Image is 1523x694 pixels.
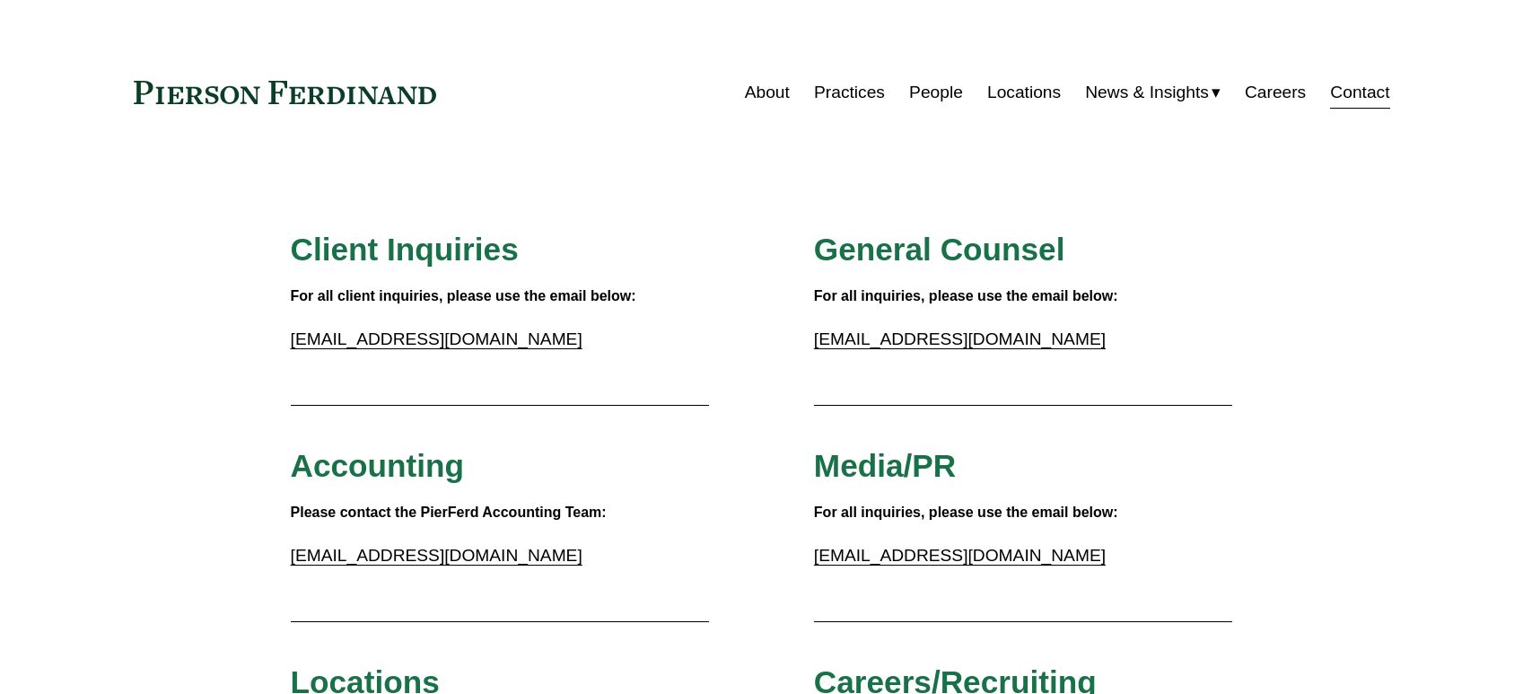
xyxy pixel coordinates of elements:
[291,288,636,303] strong: For all client inquiries, please use the email below:
[1330,75,1389,110] a: Contact
[291,505,607,520] strong: Please contact the PierFerd Accounting Team:
[814,505,1118,520] strong: For all inquiries, please use the email below:
[1085,75,1221,110] a: folder dropdown
[814,75,885,110] a: Practices
[1245,75,1306,110] a: Careers
[987,75,1061,110] a: Locations
[291,329,582,348] a: [EMAIL_ADDRESS][DOMAIN_NAME]
[814,448,956,483] span: Media/PR
[814,288,1118,303] strong: For all inquiries, please use the email below:
[291,448,465,483] span: Accounting
[291,232,519,267] span: Client Inquiries
[1085,77,1209,109] span: News & Insights
[814,329,1106,348] a: [EMAIL_ADDRESS][DOMAIN_NAME]
[291,546,582,565] a: [EMAIL_ADDRESS][DOMAIN_NAME]
[814,232,1065,267] span: General Counsel
[745,75,790,110] a: About
[814,546,1106,565] a: [EMAIL_ADDRESS][DOMAIN_NAME]
[909,75,963,110] a: People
